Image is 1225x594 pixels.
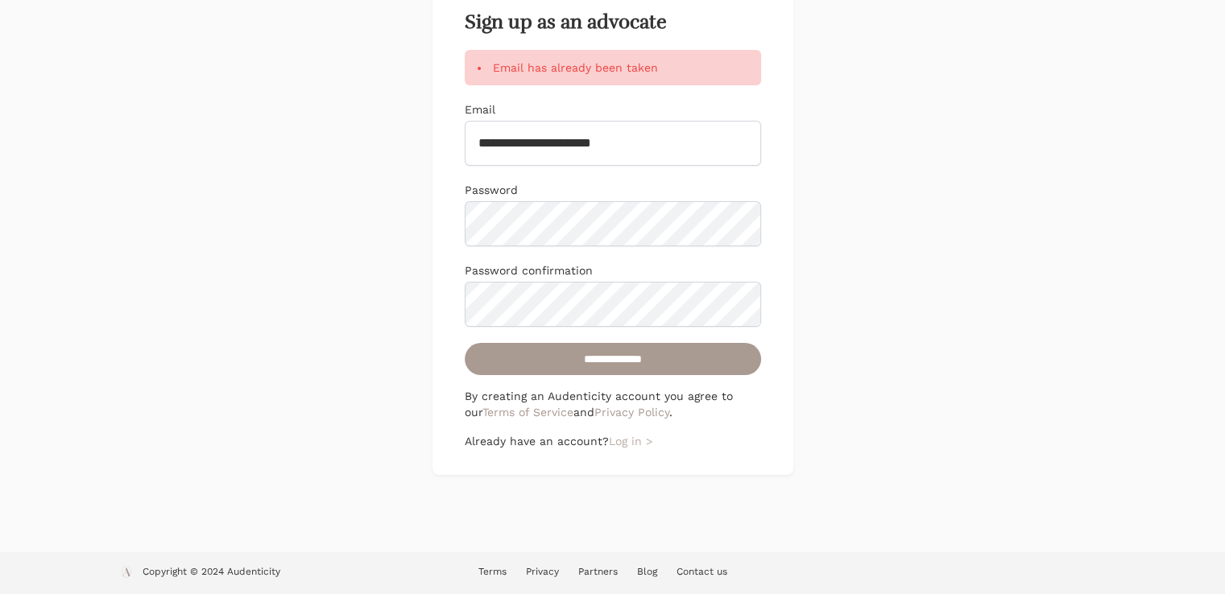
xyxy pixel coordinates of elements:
[578,566,618,577] a: Partners
[465,11,761,34] h2: Sign up as an advocate
[465,184,518,196] label: Password
[465,103,495,116] label: Email
[609,435,652,448] a: Log in >
[465,264,593,277] label: Password confirmation
[637,566,657,577] a: Blog
[465,388,761,420] p: By creating an Audenticity account you agree to our and .
[478,566,507,577] a: Terms
[677,566,727,577] a: Contact us
[143,565,280,581] p: Copyright © 2024 Audenticity
[594,406,669,419] a: Privacy Policy
[465,433,761,449] p: Already have an account?
[526,566,559,577] a: Privacy
[482,406,573,419] a: Terms of Service
[478,60,748,76] li: Email has already been taken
